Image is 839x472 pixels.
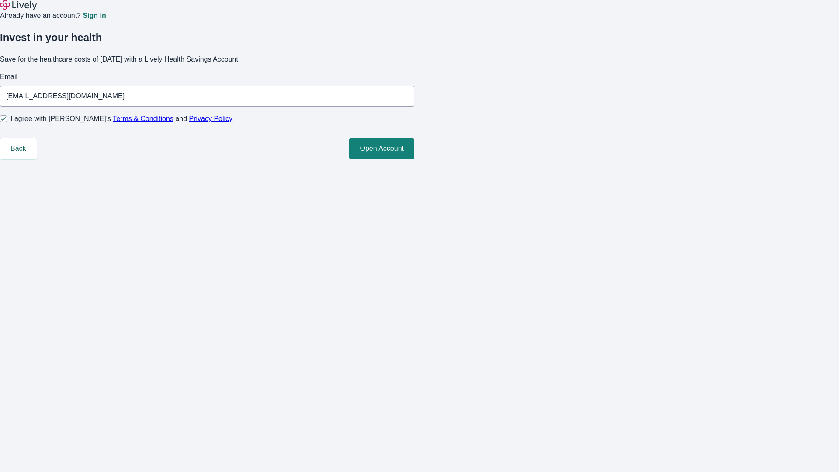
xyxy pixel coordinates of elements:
a: Sign in [83,12,106,19]
span: I agree with [PERSON_NAME]’s and [10,114,232,124]
button: Open Account [349,138,414,159]
a: Privacy Policy [189,115,233,122]
a: Terms & Conditions [113,115,173,122]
